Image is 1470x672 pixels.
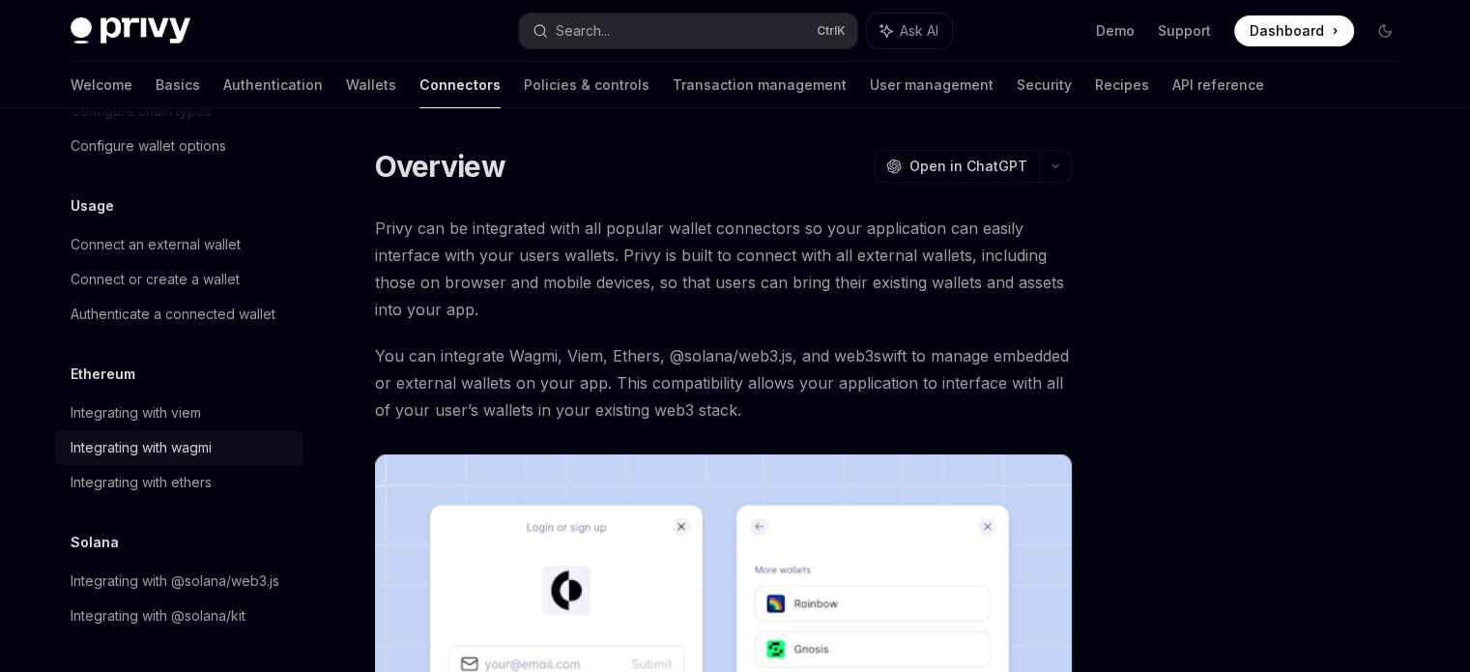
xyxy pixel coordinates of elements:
[71,268,240,291] div: Connect or create a wallet
[900,21,938,41] span: Ask AI
[71,17,190,44] img: dark logo
[1234,15,1354,46] a: Dashboard
[874,150,1039,183] button: Open in ChatGPT
[55,564,303,599] a: Integrating with @solana/web3.js
[1095,62,1149,108] a: Recipes
[156,62,200,108] a: Basics
[524,62,649,108] a: Policies & controls
[71,401,201,424] div: Integrating with viem
[375,215,1072,323] span: Privy can be integrated with all popular wallet connectors so your application can easily interfa...
[1017,62,1072,108] a: Security
[71,62,132,108] a: Welcome
[55,297,303,332] a: Authenticate a connected wallet
[673,62,847,108] a: Transaction management
[867,14,952,48] button: Ask AI
[55,395,303,430] a: Integrating with viem
[71,531,119,554] h5: Solana
[55,599,303,633] a: Integrating with @solana/kit
[71,436,212,459] div: Integrating with wagmi
[71,363,135,386] h5: Ethereum
[556,19,610,43] div: Search...
[71,233,241,256] div: Connect an external wallet
[375,342,1072,424] span: You can integrate Wagmi, Viem, Ethers, @solana/web3.js, and web3swift to manage embedded or exter...
[71,604,245,628] div: Integrating with @solana/kit
[55,262,303,297] a: Connect or create a wallet
[870,62,994,108] a: User management
[55,430,303,465] a: Integrating with wagmi
[71,471,212,494] div: Integrating with ethers
[55,227,303,262] a: Connect an external wallet
[817,23,846,39] span: Ctrl K
[909,157,1027,176] span: Open in ChatGPT
[55,129,303,163] a: Configure wallet options
[375,149,505,184] h1: Overview
[71,570,279,593] div: Integrating with @solana/web3.js
[1369,15,1400,46] button: Toggle dark mode
[1250,21,1324,41] span: Dashboard
[1096,21,1135,41] a: Demo
[71,303,275,326] div: Authenticate a connected wallet
[1158,21,1211,41] a: Support
[1172,62,1264,108] a: API reference
[346,62,396,108] a: Wallets
[419,62,501,108] a: Connectors
[55,465,303,500] a: Integrating with ethers
[223,62,323,108] a: Authentication
[71,194,114,218] h5: Usage
[519,14,857,48] button: Search...CtrlK
[71,134,226,158] div: Configure wallet options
